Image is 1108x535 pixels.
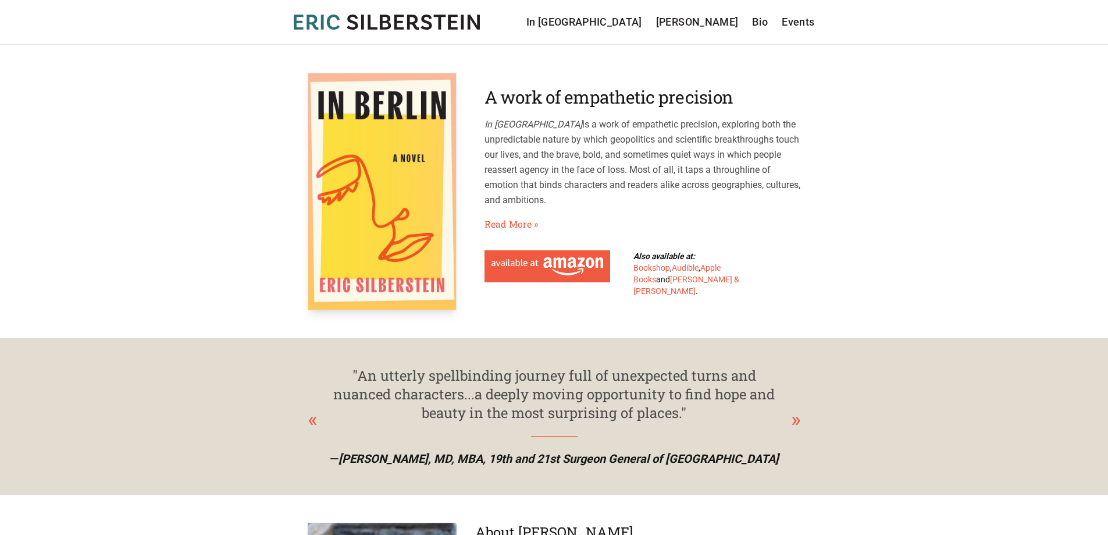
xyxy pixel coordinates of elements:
[633,250,754,297] div: , , and .
[491,257,603,275] img: Available at Amazon
[484,87,801,108] h2: A work of empathetic precision
[484,217,538,231] a: Read More»
[633,263,721,284] a: Apple Books
[672,263,699,272] a: Audible
[782,14,814,30] a: Events
[339,452,779,466] span: [PERSON_NAME], MD, MBA, 19th and 21st Surgeon General of [GEOGRAPHIC_DATA]
[752,14,768,30] a: Bio
[534,217,538,231] span: »
[308,404,318,435] div: Previous slide
[633,263,670,272] a: Bookshop
[331,366,778,422] div: "An utterly spellbinding journey full of unexpected turns and nuanced characters...a deeply movin...
[317,451,792,467] p: —
[656,14,739,30] a: [PERSON_NAME]
[484,119,582,130] em: In [GEOGRAPHIC_DATA]
[791,404,801,435] div: Next slide
[308,73,457,310] img: In Berlin
[308,366,801,467] div: 1 / 4
[633,251,695,261] b: Also available at:
[633,275,739,296] a: [PERSON_NAME] & [PERSON_NAME]
[484,117,801,208] p: is a work of empathetic precision, exploring both the unpredictable nature by which geopolitics a...
[484,250,610,282] a: Available at Amazon
[526,14,642,30] a: In [GEOGRAPHIC_DATA]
